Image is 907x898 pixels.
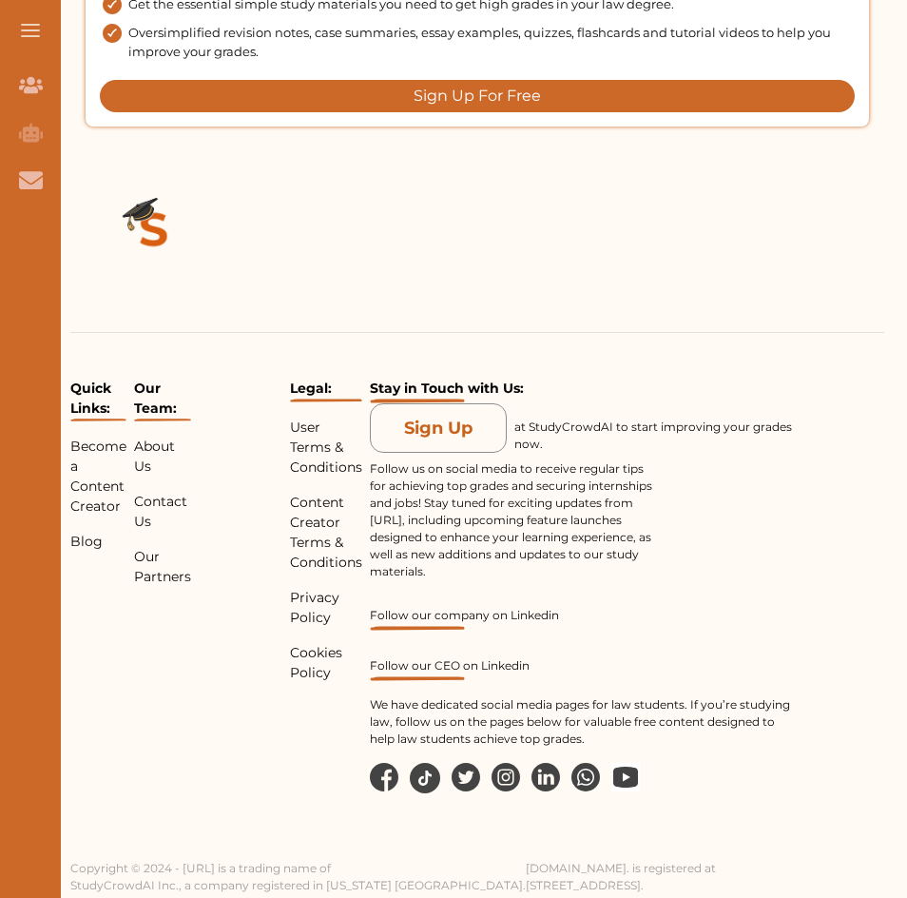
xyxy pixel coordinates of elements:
a: Follow our CEO on Linkedin [370,658,800,681]
a: Follow our company on Linkedin [370,608,800,631]
p: Quick Links: [70,379,126,421]
p: Contact Us [134,492,191,532]
button: Sign Up [370,403,507,453]
img: wp [611,763,640,791]
img: Under [134,419,191,421]
p: Follow us on social media to receive regular tips for achieving top grades and securing internshi... [370,460,655,580]
p: Cookies Policy [290,643,362,683]
img: wp [571,763,600,791]
img: Under [70,419,126,421]
p: We have dedicated social media pages for law students. If you’re studying law, follow us on the p... [370,696,800,748]
img: li [531,763,560,791]
img: Logo [70,149,238,317]
a: [URL] [370,513,402,527]
p: Blog [70,532,126,552]
p: Copyright © 2024 - [URL] is a trading name of StudyCrowdAI Inc., a company registered in [US_STAT... [70,860,526,894]
img: tw [452,763,480,791]
p: Our Team: [134,379,191,421]
span: Oversimplified revision notes, case summaries, essay examples, quizzes, flashcards and tutorial v... [128,24,855,61]
img: in [492,763,520,791]
p: Content Creator Terms & Conditions [290,493,362,573]
p: [DOMAIN_NAME]. is registered at [STREET_ADDRESS]. [526,860,716,894]
img: Under [290,399,362,402]
p: Become a Content Creator [70,437,126,517]
img: Under [370,626,465,631]
p: Stay in Touch with Us: [370,379,800,403]
p: Our Partners [134,547,191,587]
button: Sign Up For Free [100,80,855,112]
img: Under [370,399,465,403]
p: Privacy Policy [290,588,362,628]
p: About Us [134,437,191,477]
img: Under [370,676,465,681]
p: Legal: [290,379,362,402]
p: at StudyCrowdAI to start improving your grades now. [514,419,800,453]
img: facebook [370,763,398,791]
p: User Terms & Conditions [290,418,362,478]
